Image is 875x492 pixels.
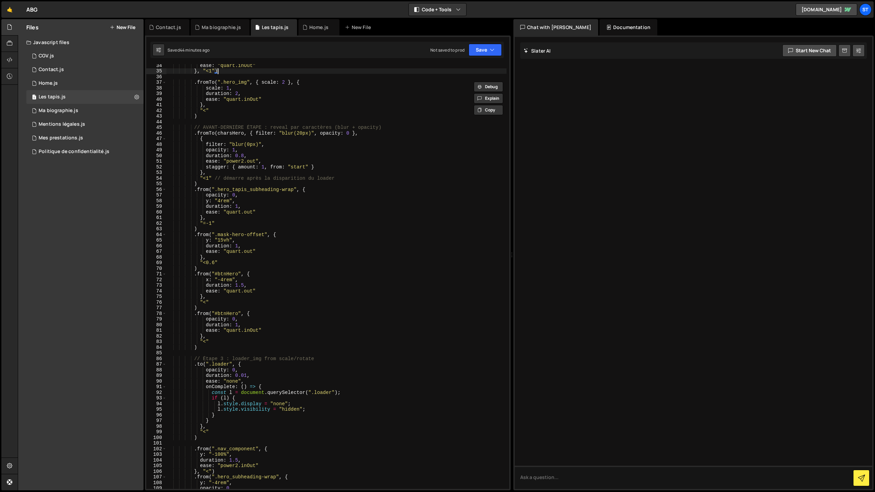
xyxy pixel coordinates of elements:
div: 41 [146,102,166,108]
div: 89 [146,373,166,379]
div: 51 [146,159,166,164]
span: 1 [32,95,36,100]
div: 77 [146,305,166,311]
button: Copy [474,105,503,115]
div: 104 [146,457,166,463]
div: 106 [146,469,166,475]
div: 45 [146,125,166,131]
div: 64 [146,232,166,238]
div: 44 [146,119,166,125]
div: 54 [146,176,166,181]
div: 73 [146,283,166,288]
div: 59 [146,204,166,209]
div: Documentation [600,19,657,36]
button: Save [469,44,502,56]
div: 76 [146,300,166,305]
div: 58 [146,198,166,204]
div: 72 [146,277,166,283]
div: 16686/46185.js [26,90,144,104]
div: Home.js [309,24,328,31]
div: 90 [146,379,166,384]
div: 16686/46109.js [26,104,144,118]
div: 66 [146,243,166,249]
div: 43 [146,113,166,119]
div: 97 [146,418,166,424]
div: 99 [146,429,166,435]
div: 36 [146,74,166,80]
div: 98 [146,424,166,429]
div: Ma biographie.js [202,24,241,31]
div: 108 [146,480,166,486]
div: 85 [146,350,166,356]
div: 55 [146,181,166,187]
div: Les tapis.js [39,94,66,100]
button: Explain [474,93,503,104]
div: 74 [146,288,166,294]
div: Mentions légales.js [39,121,85,127]
div: 16686/46410.js [26,49,144,63]
div: 71 [146,271,166,277]
div: Saved [167,47,210,53]
div: 48 [146,142,166,148]
div: 63 [146,226,166,232]
div: 100 [146,435,166,441]
div: 61 [146,215,166,221]
div: 103 [146,452,166,457]
div: 82 [146,333,166,339]
div: Ma biographie.js [39,108,78,114]
div: Les tapis.js [262,24,289,31]
div: Not saved to prod [430,47,465,53]
div: 60 [146,209,166,215]
div: 37 [146,80,166,85]
div: 62 [146,221,166,227]
div: Javascript files [18,36,144,49]
div: 52 [146,164,166,170]
div: 44 minutes ago [180,47,210,53]
div: 34 [146,63,166,69]
div: 69 [146,260,166,266]
div: 70 [146,266,166,272]
div: 16686/46222.js [26,131,144,145]
div: 83 [146,339,166,345]
div: 49 [146,147,166,153]
div: 79 [146,316,166,322]
div: 96 [146,412,166,418]
div: 84 [146,345,166,351]
button: New File [110,25,135,30]
div: 75 [146,294,166,300]
div: 38 [146,85,166,91]
div: 105 [146,463,166,469]
div: 47 [146,136,166,142]
div: 16686/46408.js [26,118,144,131]
div: 102 [146,446,166,452]
div: 53 [146,170,166,176]
div: 93 [146,395,166,401]
div: 87 [146,361,166,367]
div: 81 [146,328,166,333]
div: 107 [146,474,166,480]
a: St [859,3,872,16]
div: 67 [146,249,166,255]
div: 56 [146,187,166,193]
div: Home.js [39,80,58,86]
div: ABG [26,5,38,14]
div: New File [345,24,374,31]
div: Mes prestations.js [39,135,83,141]
div: 94 [146,401,166,407]
div: 65 [146,237,166,243]
a: 🤙 [1,1,18,18]
div: 35 [146,68,166,74]
div: Politique de confidentialité.js [39,149,109,155]
button: Start new chat [782,44,837,57]
div: 88 [146,367,166,373]
div: 40 [146,97,166,102]
div: 78 [146,311,166,317]
div: 16686/46409.js [26,145,144,159]
div: 80 [146,322,166,328]
h2: Slater AI [524,47,551,54]
a: [DOMAIN_NAME] [796,3,857,16]
div: 109 [146,486,166,491]
div: 39 [146,91,166,97]
div: Contact.js [156,24,181,31]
